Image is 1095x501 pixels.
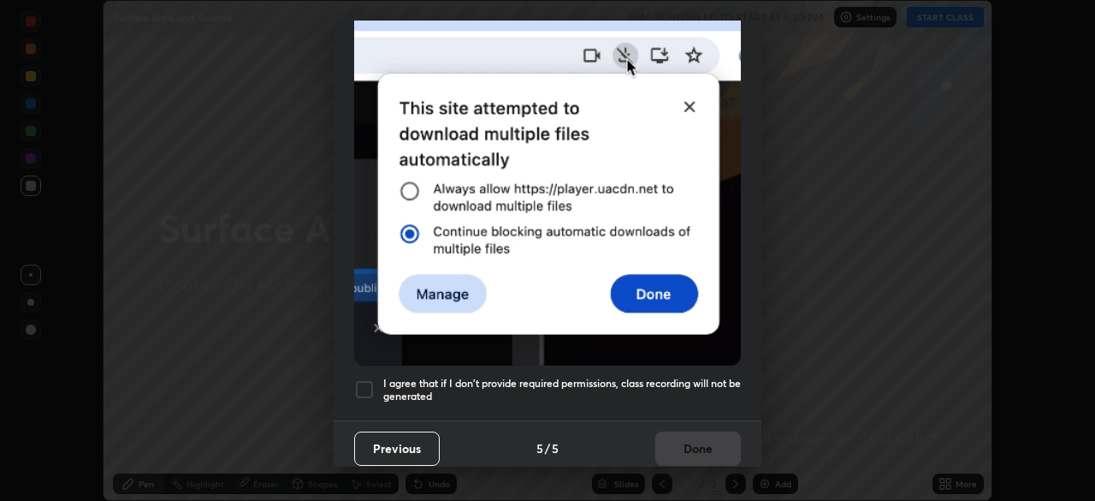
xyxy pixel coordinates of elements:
[354,432,440,466] button: Previous
[383,377,741,403] h5: I agree that if I don't provide required permissions, class recording will not be generated
[545,439,550,457] h4: /
[536,439,543,457] h4: 5
[552,439,559,457] h4: 5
